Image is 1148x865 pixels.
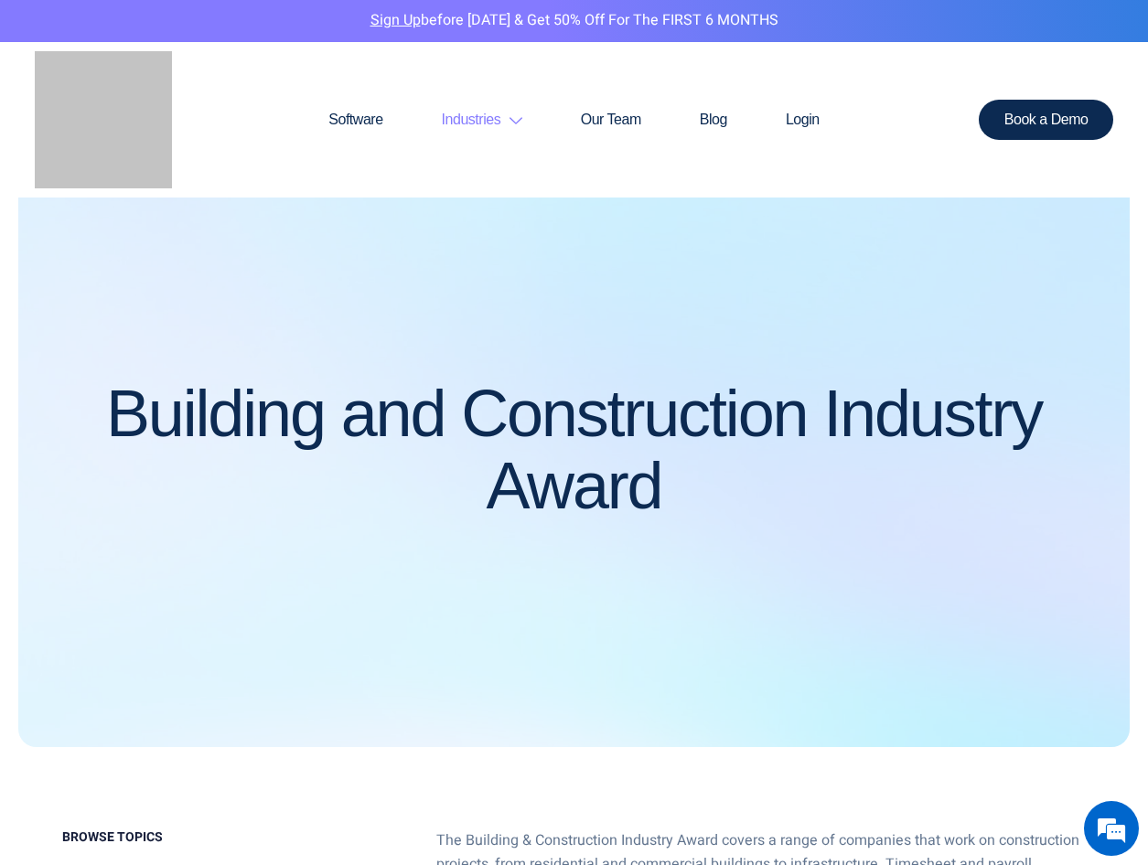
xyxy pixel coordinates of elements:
a: Software [299,76,412,164]
a: Our Team [552,76,671,164]
a: Login [756,76,849,164]
a: Blog [671,76,756,164]
a: Sign Up [370,9,421,31]
p: before [DATE] & Get 50% Off for the FIRST 6 MONTHS [14,9,1134,33]
a: Industries [413,76,552,164]
h1: Building and Construction Industry Award [37,378,1111,522]
span: Book a Demo [1004,112,1089,127]
a: Book a Demo [979,100,1114,140]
